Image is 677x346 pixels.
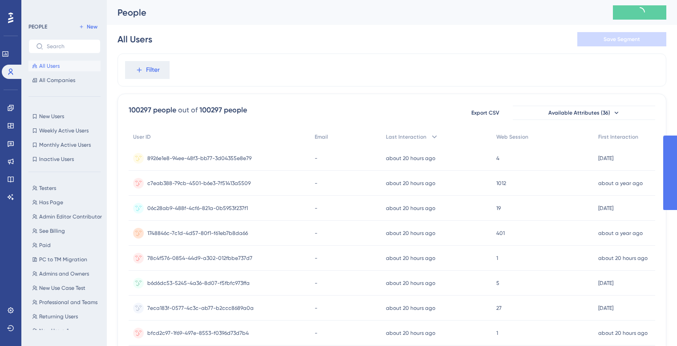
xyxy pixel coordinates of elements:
button: Testers [28,183,106,194]
button: Monthly Active Users [28,140,101,150]
button: Professional and Teams [28,297,106,308]
time: [DATE] [598,280,613,286]
div: 100297 people [129,105,176,115]
span: Filter [146,65,160,75]
button: Save Segment [577,32,666,46]
span: 4 [496,155,499,162]
button: Weekly Active Users [28,125,101,136]
time: [DATE] [598,205,613,211]
span: 78c4f576-0854-44d9-a302-012fbbe737d7 [147,255,252,262]
button: Admin Editor Contributor [28,211,106,222]
button: Has Page [28,197,106,208]
span: c7eab388-79cb-4501-b6e3-7f51413a5509 [147,180,251,187]
span: Admins and Owners [39,270,89,277]
button: Inactive Users [28,154,101,165]
iframe: UserGuiding AI Assistant Launcher [640,311,666,338]
span: Returning Users [39,313,78,320]
time: about 20 hours ago [386,255,435,261]
div: PEOPLE [28,23,47,30]
time: about a year ago [598,230,643,236]
div: All Users [118,33,152,45]
span: Last Interaction [386,133,426,140]
button: New Users-1 [28,325,106,336]
span: Professional and Teams [39,299,97,306]
input: Search [47,43,93,49]
button: Admins and Owners [28,268,106,279]
span: New [87,23,97,30]
span: - [315,230,317,237]
button: Available Attributes (36) [513,106,655,120]
time: about 20 hours ago [386,330,435,336]
span: 8926e1e8-94ee-48f3-bb77-3d04355e8e79 [147,155,251,162]
time: about 20 hours ago [386,230,435,236]
span: - [315,180,317,187]
span: Monthly Active Users [39,141,91,148]
div: People [118,6,591,19]
time: about 20 hours ago [386,280,435,286]
time: about a year ago [598,180,643,186]
div: 100297 people [199,105,247,115]
button: All Companies [28,75,101,86]
span: 1 [496,255,498,262]
span: - [315,330,317,337]
button: New [76,21,101,32]
span: All Companies [39,77,75,84]
span: First Interaction [598,133,638,140]
span: 27 [496,305,502,312]
span: Admin Editor Contributor [39,213,102,220]
span: Save Segment [604,36,640,43]
span: - [315,280,317,287]
time: [DATE] [598,155,613,161]
span: Available Attributes (36) [548,109,610,116]
time: about 20 hours ago [386,155,435,161]
time: about 20 hours ago [598,330,648,336]
span: 1 [496,330,498,337]
time: about 20 hours ago [598,255,648,261]
button: Export CSV [463,106,507,120]
button: All Users [28,61,101,71]
time: [DATE] [598,305,613,311]
span: Weekly Active Users [39,127,89,134]
time: about 20 hours ago [386,205,435,211]
span: Email [315,133,328,140]
span: 7eca183f-0577-4c3c-ab77-b2ccc8689a0a [147,305,254,312]
span: New Use Case Test [39,284,85,292]
span: Inactive Users [39,156,74,163]
button: See Billing [28,226,106,236]
button: New Users [28,111,101,122]
span: Web Session [496,133,528,140]
button: PC to TM Migration [28,254,106,265]
span: 06c28ab9-488f-4cf6-821a-0b5953f237f1 [147,205,248,212]
button: Filter [125,61,170,79]
span: 1748846c-7c1d-4d57-80f1-f61eb7b8da66 [147,230,248,237]
span: All Users [39,62,60,70]
span: Has Page [39,199,63,206]
span: 19 [496,205,501,212]
span: b6d6dc53-5245-4a36-8d07-f5fbfc973ffa [147,280,250,287]
span: See Billing [39,227,65,235]
time: about 20 hours ago [386,180,435,186]
span: - [315,205,317,212]
span: PC to TM Migration [39,256,87,263]
span: 5 [496,280,499,287]
time: about 20 hours ago [386,305,435,311]
button: Returning Users [28,311,106,322]
button: New Use Case Test [28,283,106,293]
button: Paid [28,240,106,251]
div: out of [178,105,198,115]
span: bfcd2c97-1f69-497e-8553-f0396d73d7b4 [147,330,249,337]
span: Export CSV [471,109,499,116]
span: - [315,255,317,262]
span: New Users-1 [39,327,69,334]
span: - [315,155,317,162]
span: User ID [133,133,151,140]
span: Testers [39,185,56,192]
span: - [315,305,317,312]
span: Paid [39,242,51,249]
span: New Users [39,113,64,120]
span: 401 [496,230,505,237]
span: 1012 [496,180,506,187]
